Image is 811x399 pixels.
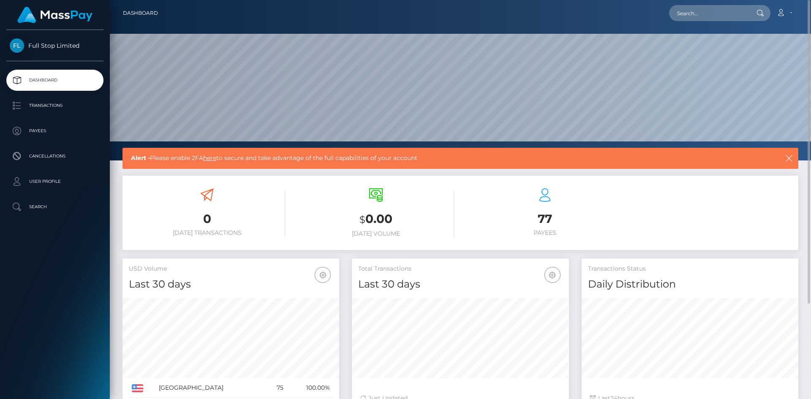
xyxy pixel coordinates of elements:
a: Cancellations [6,146,103,167]
img: US.png [132,384,143,392]
h3: 0 [129,211,285,227]
p: User Profile [10,175,100,188]
h3: 0.00 [298,211,454,228]
h5: Total Transactions [358,265,562,273]
p: Dashboard [10,74,100,87]
h6: [DATE] Transactions [129,229,285,236]
img: Full Stop Limited [10,38,24,53]
span: Full Stop Limited [6,42,103,49]
h4: Last 30 days [358,277,562,292]
a: Transactions [6,95,103,116]
a: Payees [6,120,103,141]
h3: 77 [467,211,623,227]
p: Payees [10,125,100,137]
a: here [203,154,216,162]
a: Search [6,196,103,217]
p: Search [10,201,100,213]
td: 100.00% [286,378,333,398]
img: MassPay Logo [17,7,93,23]
td: [GEOGRAPHIC_DATA] [156,378,267,398]
a: User Profile [6,171,103,192]
h6: Payees [467,229,623,236]
small: $ [359,214,365,225]
h4: Daily Distribution [588,277,792,292]
h5: Transactions Status [588,265,792,273]
h6: [DATE] Volume [298,230,454,237]
h4: Last 30 days [129,277,333,292]
td: 75 [267,378,286,398]
a: Dashboard [6,70,103,91]
span: Please enable 2FA to secure and take advantage of the full capabilities of your account [131,154,717,163]
input: Search... [669,5,748,21]
p: Transactions [10,99,100,112]
h5: USD Volume [129,265,333,273]
b: Alert - [131,154,150,162]
p: Cancellations [10,150,100,163]
a: Dashboard [123,4,158,22]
